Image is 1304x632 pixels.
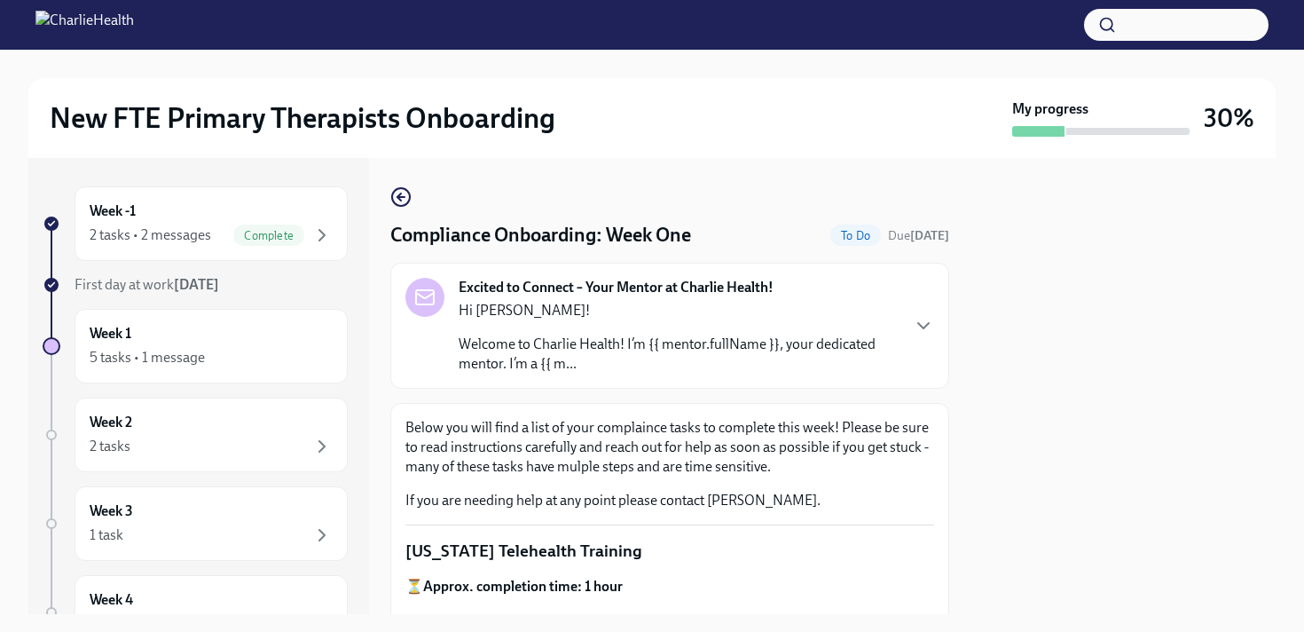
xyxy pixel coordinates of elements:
[459,301,899,320] p: Hi [PERSON_NAME]!
[43,186,348,261] a: Week -12 tasks • 2 messagesComplete
[405,491,934,510] p: If you are needing help at any point please contact [PERSON_NAME].
[1204,102,1254,134] h3: 30%
[527,612,607,628] strong: Relias course
[405,540,934,563] p: [US_STATE] Telehealth Training
[90,590,133,610] h6: Week 4
[405,577,934,596] p: ⏳
[90,437,130,456] div: 2 tasks
[233,229,304,242] span: Complete
[43,398,348,472] a: Week 22 tasks
[35,11,134,39] img: CharlieHealth
[90,324,131,344] h6: Week 1
[90,525,123,545] div: 1 task
[90,225,211,245] div: 2 tasks • 2 messages
[90,201,136,221] h6: Week -1
[459,335,899,374] p: Welcome to Charlie Health! I’m {{ mentor.fullName }}, your dedicated mentor. I’m a {{ m...
[90,348,205,367] div: 5 tasks • 1 message
[43,486,348,561] a: Week 31 task
[888,228,949,243] span: Due
[174,276,219,293] strong: [DATE]
[90,413,132,432] h6: Week 2
[43,309,348,383] a: Week 15 tasks • 1 message
[405,418,934,477] p: Below you will find a list of your complaince tasks to complete this week! Please be sure to read...
[1012,99,1088,119] strong: My progress
[830,229,881,242] span: To Do
[43,275,348,295] a: First day at work[DATE]
[75,276,219,293] span: First day at work
[50,100,555,136] h2: New FTE Primary Therapists Onboarding
[888,227,949,244] span: September 14th, 2025 10:00
[90,502,133,521] h6: Week 3
[390,222,691,249] h4: Compliance Onboarding: Week One
[459,278,774,297] strong: Excited to Connect – Your Mentor at Charlie Health!
[423,578,623,595] strong: Approx. completion time: 1 hour
[910,228,949,243] strong: [DATE]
